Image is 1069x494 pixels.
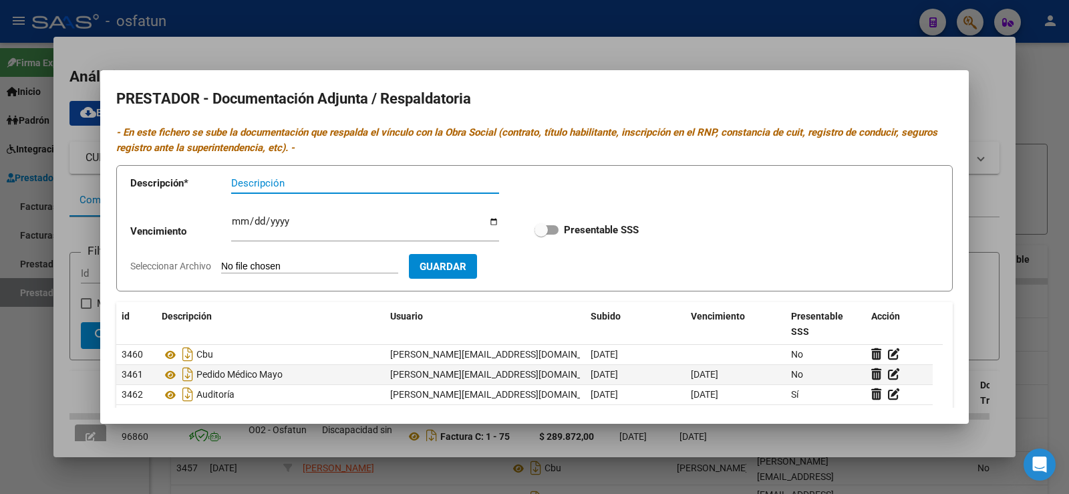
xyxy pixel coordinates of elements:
div: Open Intercom Messenger [1024,449,1056,481]
span: Sí [791,389,798,400]
span: 3461 [122,369,143,380]
span: Presentable SSS [791,311,843,337]
datatable-header-cell: id [116,302,156,346]
span: Cbu [196,350,213,360]
i: Descargar documento [179,344,196,365]
span: Descripción [162,311,212,322]
span: Guardar [420,261,466,273]
span: [DATE] [691,369,718,380]
p: Vencimiento [130,224,231,239]
i: Descargar documento [179,384,196,405]
span: [PERSON_NAME][EMAIL_ADDRESS][DOMAIN_NAME] - [PERSON_NAME] [390,349,688,360]
span: [PERSON_NAME][EMAIL_ADDRESS][DOMAIN_NAME] - [PERSON_NAME] [390,389,688,400]
datatable-header-cell: Acción [866,302,933,346]
span: [DATE] [591,389,618,400]
datatable-header-cell: Usuario [385,302,585,346]
span: No [791,369,803,380]
span: Subido [591,311,621,322]
i: - En este fichero se sube la documentación que respalda el vínculo con la Obra Social (contrato, ... [116,126,937,154]
span: 3462 [122,389,143,400]
span: Vencimiento [691,311,745,322]
span: id [122,311,130,322]
h2: PRESTADOR - Documentación Adjunta / Respaldatoria [116,86,953,112]
button: Guardar [409,254,477,279]
span: [DATE] [591,349,618,360]
datatable-header-cell: Vencimiento [685,302,786,346]
span: Seleccionar Archivo [130,261,211,271]
span: [DATE] [691,389,718,400]
span: Pedido Médico Mayo [196,370,283,380]
p: Descripción [130,176,231,191]
i: Descargar documento [179,364,196,385]
span: Auditoría [196,390,235,400]
datatable-header-cell: Subido [585,302,685,346]
span: [PERSON_NAME][EMAIL_ADDRESS][DOMAIN_NAME] - [PERSON_NAME] [390,369,688,380]
datatable-header-cell: Descripción [156,302,385,346]
span: 3460 [122,349,143,360]
datatable-header-cell: Presentable SSS [786,302,866,346]
span: No [791,349,803,360]
span: Usuario [390,311,423,322]
span: Acción [871,311,900,322]
strong: Presentable SSS [564,224,639,236]
span: [DATE] [591,369,618,380]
